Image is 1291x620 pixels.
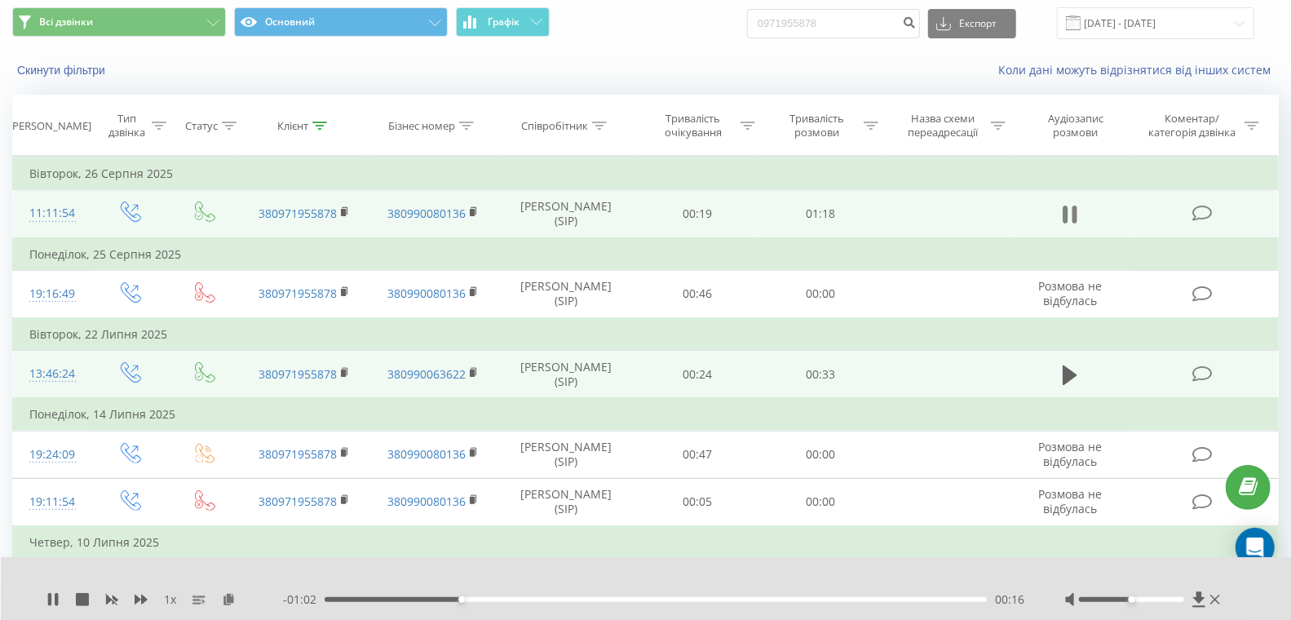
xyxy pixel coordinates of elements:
[387,366,466,382] a: 380990063622
[774,112,860,139] div: Тривалість розмови
[259,494,337,509] a: 380971955878
[521,119,588,133] div: Співробітник
[759,190,883,238] td: 01:18
[900,112,987,139] div: Назва схеми переадресації
[497,478,635,526] td: [PERSON_NAME] (SIP)
[759,351,883,399] td: 00:33
[29,358,75,390] div: 13:46:24
[497,270,635,318] td: [PERSON_NAME] (SIP)
[259,286,337,301] a: 380971955878
[29,197,75,229] div: 11:11:54
[388,119,455,133] div: Бізнес номер
[998,62,1279,77] a: Коли дані можуть відрізнятися вiд інших систем
[277,119,308,133] div: Клієнт
[12,63,113,77] button: Скинути фільтри
[650,112,736,139] div: Тривалість очікування
[39,15,93,29] span: Всі дзвінки
[9,119,91,133] div: [PERSON_NAME]
[635,351,759,399] td: 00:24
[759,478,883,526] td: 00:00
[12,7,226,37] button: Всі дзвінки
[234,7,448,37] button: Основний
[387,494,466,509] a: 380990080136
[759,431,883,478] td: 00:00
[497,190,635,238] td: [PERSON_NAME] (SIP)
[759,270,883,318] td: 00:00
[13,238,1279,271] td: Понеділок, 25 Серпня 2025
[387,446,466,462] a: 380990080136
[1038,439,1102,469] span: Розмова не відбулась
[259,366,337,382] a: 380971955878
[259,446,337,462] a: 380971955878
[29,439,75,471] div: 19:24:09
[1026,112,1126,139] div: Аудіозапис розмови
[106,112,148,139] div: Тип дзвінка
[1038,278,1102,308] span: Розмова не відбулась
[387,286,466,301] a: 380990080136
[458,596,465,603] div: Accessibility label
[1129,596,1135,603] div: Accessibility label
[185,119,218,133] div: Статус
[13,318,1279,351] td: Вівторок, 22 Липня 2025
[635,190,759,238] td: 00:19
[995,591,1024,608] span: 00:16
[635,478,759,526] td: 00:05
[13,526,1279,559] td: Четвер, 10 Липня 2025
[13,157,1279,190] td: Вівторок, 26 Серпня 2025
[456,7,550,37] button: Графік
[259,206,337,221] a: 380971955878
[29,278,75,310] div: 19:16:49
[635,431,759,478] td: 00:47
[488,16,519,28] span: Графік
[13,398,1279,431] td: Понеділок, 14 Липня 2025
[497,351,635,399] td: [PERSON_NAME] (SIP)
[1236,528,1275,567] div: Open Intercom Messenger
[497,431,635,478] td: [PERSON_NAME] (SIP)
[1145,112,1240,139] div: Коментар/категорія дзвінка
[1038,486,1102,516] span: Розмова не відбулась
[928,9,1016,38] button: Експорт
[747,9,920,38] input: Пошук за номером
[387,206,466,221] a: 380990080136
[283,591,325,608] span: - 01:02
[164,591,176,608] span: 1 x
[635,270,759,318] td: 00:46
[29,486,75,518] div: 19:11:54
